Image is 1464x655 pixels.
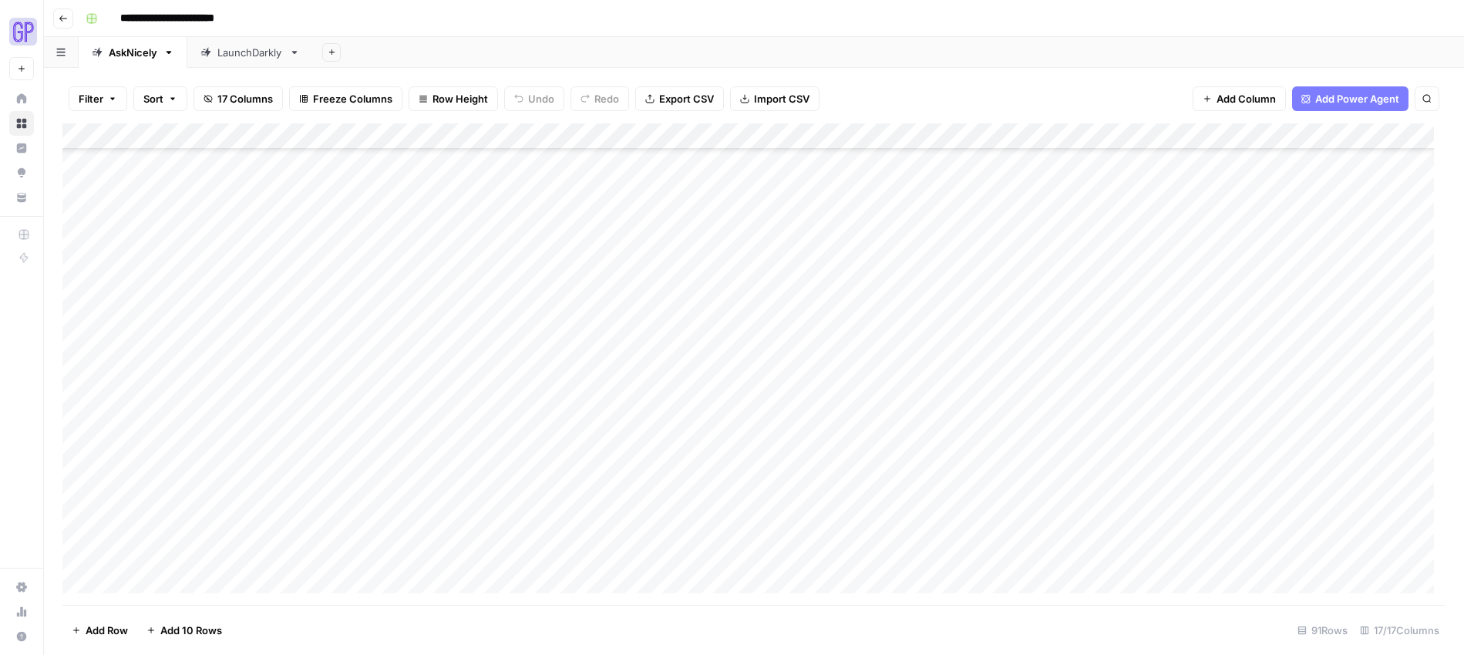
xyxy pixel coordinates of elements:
[133,86,187,111] button: Sort
[528,91,554,106] span: Undo
[1315,91,1399,106] span: Add Power Agent
[1217,91,1276,106] span: Add Column
[9,111,34,136] a: Browse
[217,45,283,60] div: LaunchDarkly
[659,91,714,106] span: Export CSV
[217,91,273,106] span: 17 Columns
[754,91,809,106] span: Import CSV
[86,623,128,638] span: Add Row
[137,618,231,643] button: Add 10 Rows
[1354,618,1445,643] div: 17/17 Columns
[9,86,34,111] a: Home
[187,37,313,68] a: LaunchDarkly
[9,18,37,46] img: Growth Plays Logo
[594,91,619,106] span: Redo
[194,86,283,111] button: 17 Columns
[9,624,34,649] button: Help + Support
[432,91,488,106] span: Row Height
[409,86,498,111] button: Row Height
[504,86,564,111] button: Undo
[69,86,127,111] button: Filter
[289,86,402,111] button: Freeze Columns
[9,160,34,185] a: Opportunities
[9,575,34,599] a: Settings
[1292,86,1408,111] button: Add Power Agent
[1291,618,1354,643] div: 91 Rows
[9,12,34,51] button: Workspace: Growth Plays
[9,599,34,624] a: Usage
[160,623,222,638] span: Add 10 Rows
[9,185,34,210] a: Your Data
[143,91,163,106] span: Sort
[109,45,157,60] div: AskNicely
[9,136,34,160] a: Insights
[635,86,724,111] button: Export CSV
[1193,86,1286,111] button: Add Column
[79,91,103,106] span: Filter
[313,91,392,106] span: Freeze Columns
[79,37,187,68] a: AskNicely
[62,618,137,643] button: Add Row
[570,86,629,111] button: Redo
[730,86,820,111] button: Import CSV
